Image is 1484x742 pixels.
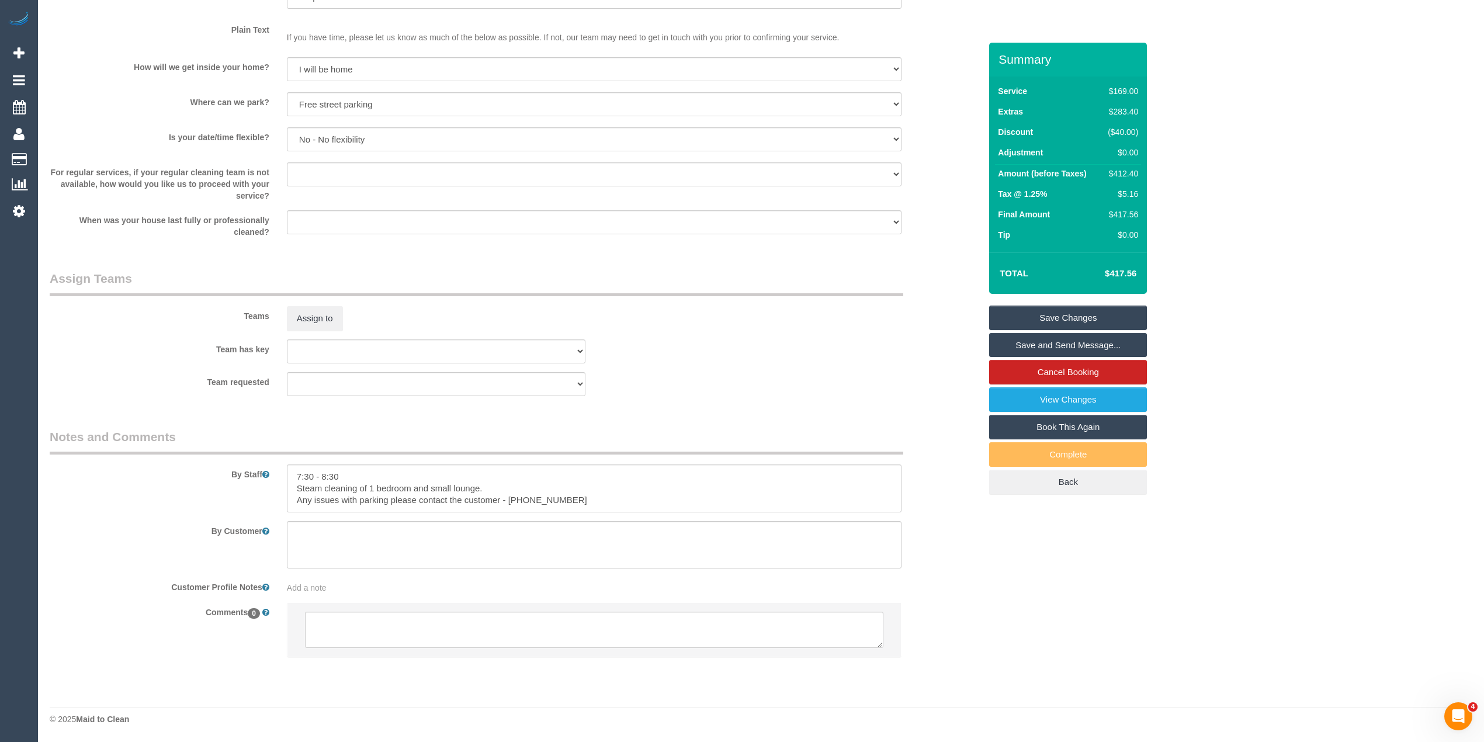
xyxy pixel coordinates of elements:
[1444,702,1472,730] iframe: Intercom live chat
[989,306,1147,330] a: Save Changes
[41,210,278,238] label: When was your house last fully or professionally cleaned?
[41,92,278,108] label: Where can we park?
[1104,85,1139,97] div: $169.00
[989,333,1147,358] a: Save and Send Message...
[41,306,278,322] label: Teams
[41,464,278,480] label: By Staff
[1104,229,1139,241] div: $0.00
[50,713,1472,725] div: © 2025
[989,360,1147,384] a: Cancel Booking
[998,106,1023,117] label: Extras
[41,20,278,36] label: Plain Text
[248,608,260,619] span: 0
[50,270,903,296] legend: Assign Teams
[41,127,278,143] label: Is your date/time flexible?
[998,209,1050,220] label: Final Amount
[998,147,1043,158] label: Adjustment
[41,602,278,618] label: Comments
[1104,209,1139,220] div: $417.56
[1104,147,1139,158] div: $0.00
[41,521,278,537] label: By Customer
[287,20,902,43] p: If you have time, please let us know as much of the below as possible. If not, our team may need ...
[1104,126,1139,138] div: ($40.00)
[41,57,278,73] label: How will we get inside your home?
[287,306,343,331] button: Assign to
[989,387,1147,412] a: View Changes
[41,339,278,355] label: Team has key
[1000,268,1028,278] strong: Total
[41,372,278,388] label: Team requested
[1070,269,1136,279] h4: $417.56
[1468,702,1478,712] span: 4
[1104,168,1139,179] div: $412.40
[998,188,1047,200] label: Tax @ 1.25%
[41,162,278,202] label: For regular services, if your regular cleaning team is not available, how would you like us to pr...
[7,12,30,28] img: Automaid Logo
[50,428,903,455] legend: Notes and Comments
[41,577,278,593] label: Customer Profile Notes
[998,126,1033,138] label: Discount
[1104,106,1139,117] div: $283.40
[989,470,1147,494] a: Back
[998,85,1027,97] label: Service
[998,229,1010,241] label: Tip
[989,415,1147,439] a: Book This Again
[998,53,1141,66] h3: Summary
[76,715,129,724] strong: Maid to Clean
[998,168,1086,179] label: Amount (before Taxes)
[1104,188,1139,200] div: $5.16
[287,583,327,592] span: Add a note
